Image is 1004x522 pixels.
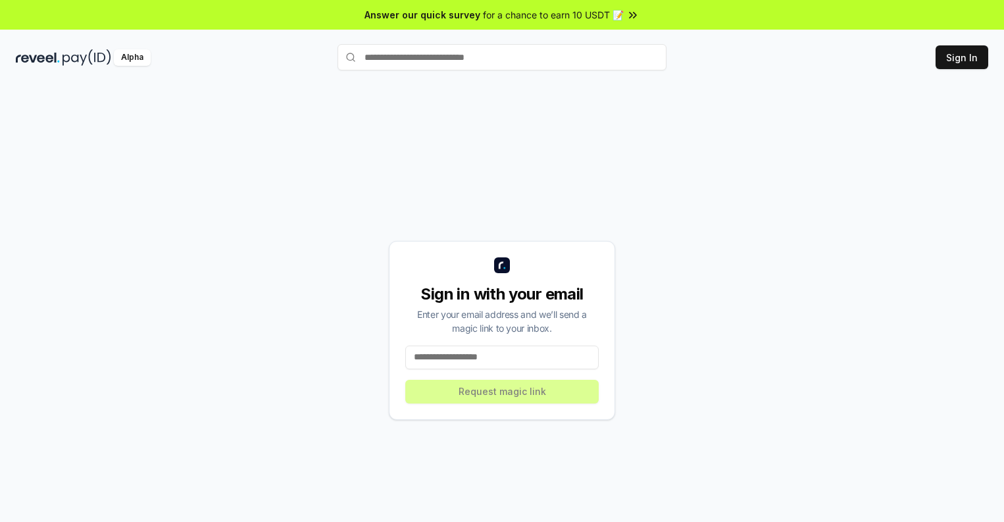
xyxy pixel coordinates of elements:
[936,45,988,69] button: Sign In
[483,8,624,22] span: for a chance to earn 10 USDT 📝
[364,8,480,22] span: Answer our quick survey
[405,284,599,305] div: Sign in with your email
[16,49,60,66] img: reveel_dark
[405,307,599,335] div: Enter your email address and we’ll send a magic link to your inbox.
[63,49,111,66] img: pay_id
[114,49,151,66] div: Alpha
[494,257,510,273] img: logo_small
